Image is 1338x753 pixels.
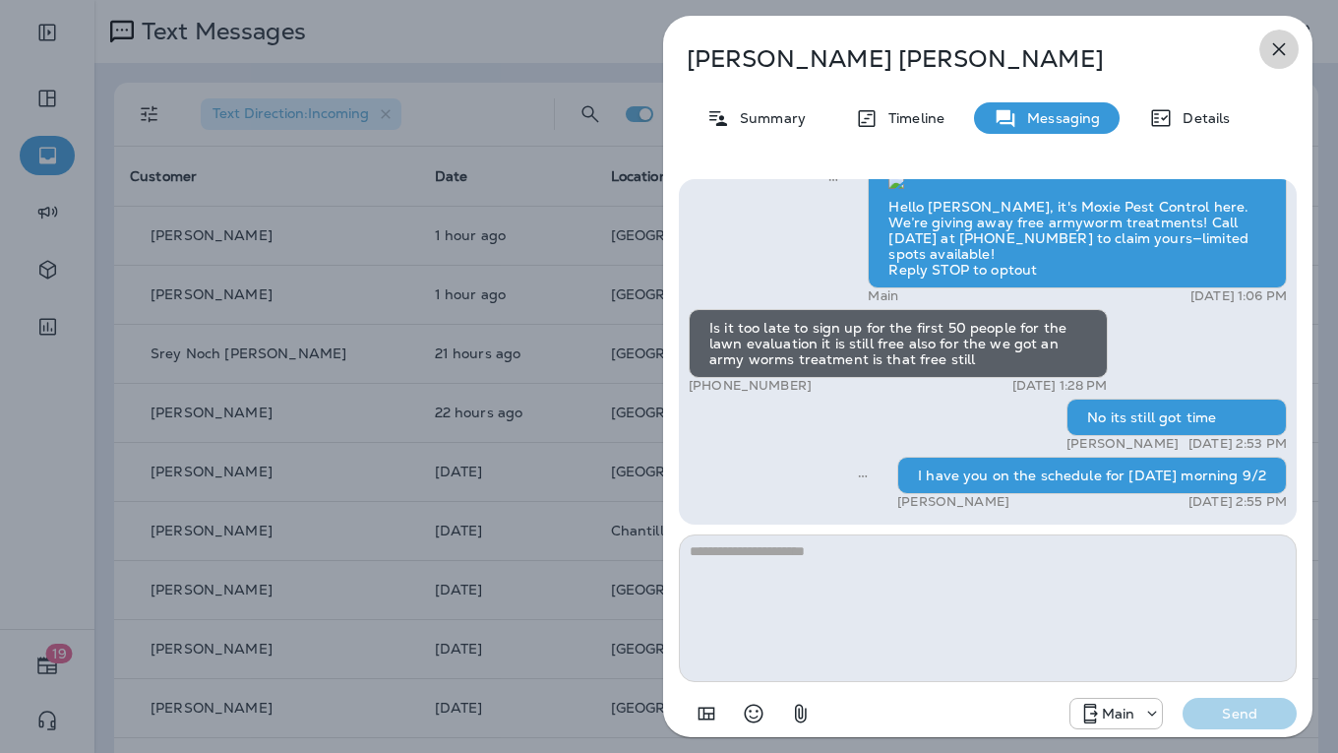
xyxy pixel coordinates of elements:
[1017,110,1100,126] p: Messaging
[1070,702,1163,725] div: +1 (817) 482-3792
[897,494,1009,510] p: [PERSON_NAME]
[897,457,1287,494] div: I have you on the schedule for [DATE] morning 9/2
[1173,110,1230,126] p: Details
[1102,706,1135,722] p: Main
[730,110,806,126] p: Summary
[868,288,898,304] p: Main
[687,694,726,733] button: Add in a premade template
[868,160,1287,288] div: Hello [PERSON_NAME], it's Moxie Pest Control here. We’re giving away free armyworm treatments! Ca...
[687,45,1224,73] p: [PERSON_NAME] [PERSON_NAME]
[888,173,904,189] img: twilio-download
[1188,494,1287,510] p: [DATE] 2:55 PM
[689,309,1108,378] div: Is it too late to sign up for the first 50 people for the lawn evaluation it is still free also f...
[1066,399,1287,436] div: No its still got time
[879,110,944,126] p: Timeline
[689,378,812,394] p: [PHONE_NUMBER]
[1012,378,1108,394] p: [DATE] 1:28 PM
[734,694,773,733] button: Select an emoji
[1066,436,1179,452] p: [PERSON_NAME]
[1188,436,1287,452] p: [DATE] 2:53 PM
[828,169,838,187] span: Sent
[1190,288,1287,304] p: [DATE] 1:06 PM
[858,466,868,483] span: Sent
